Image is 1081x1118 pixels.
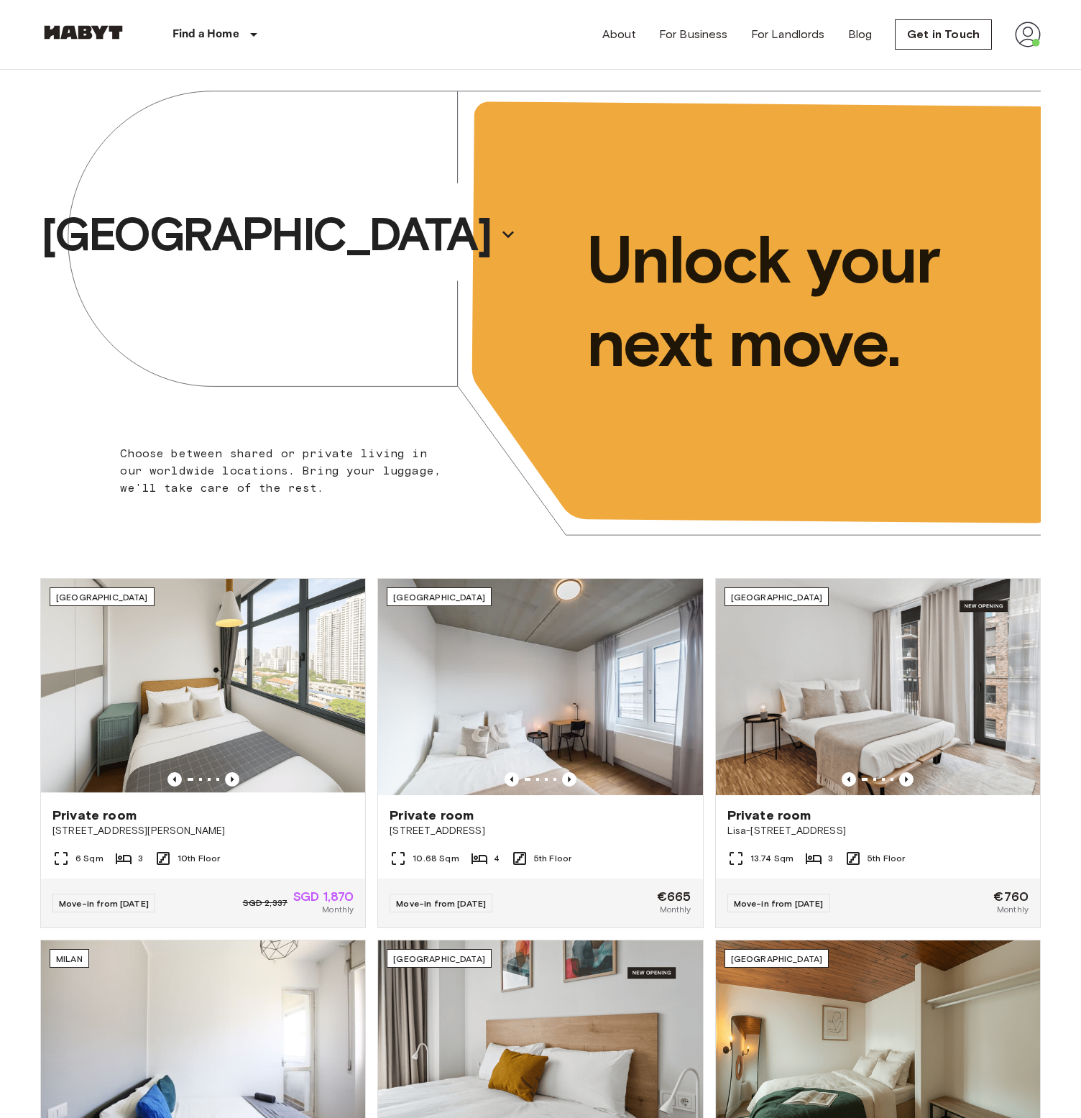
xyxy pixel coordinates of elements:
span: SGD 2,337 [243,897,287,909]
span: Move-in from [DATE] [59,898,149,909]
span: Private room [727,807,811,824]
span: [GEOGRAPHIC_DATA] [731,592,823,602]
a: Marketing picture of unit DE-04-037-026-03QPrevious imagePrevious image[GEOGRAPHIC_DATA]Private r... [377,578,703,928]
span: Monthly [660,903,691,916]
p: Find a Home [172,26,239,43]
span: Move-in from [DATE] [734,898,824,909]
span: €665 [657,890,691,903]
a: Blog [848,26,873,43]
span: Lisa-[STREET_ADDRESS] [727,824,1029,838]
a: For Landlords [751,26,825,43]
span: 13.74 Sqm [750,852,793,865]
span: Milan [56,953,83,964]
p: Unlock your next move. [586,218,1018,385]
span: 3 [828,852,833,865]
span: €760 [993,890,1029,903]
span: 10th Floor [178,852,221,865]
span: [GEOGRAPHIC_DATA] [56,592,148,602]
span: 6 Sqm [75,852,103,865]
p: [GEOGRAPHIC_DATA] [41,206,491,263]
a: Marketing picture of unit DE-01-489-505-002Previous imagePrevious image[GEOGRAPHIC_DATA]Private r... [715,578,1041,928]
span: [STREET_ADDRESS] [390,824,691,838]
button: Previous image [225,772,239,787]
img: Marketing picture of unit DE-04-037-026-03Q [378,579,702,795]
img: Marketing picture of unit DE-01-489-505-002 [716,579,1040,795]
span: Monthly [322,903,354,916]
span: [GEOGRAPHIC_DATA] [731,953,823,964]
button: Previous image [167,772,182,787]
span: Private room [52,807,137,824]
a: About [602,26,636,43]
button: [GEOGRAPHIC_DATA] [35,201,523,267]
a: Get in Touch [895,19,992,50]
span: [STREET_ADDRESS][PERSON_NAME] [52,824,354,838]
img: avatar [1015,22,1041,47]
a: For Business [659,26,728,43]
span: 3 [138,852,143,865]
p: Choose between shared or private living in our worldwide locations. Bring your luggage, we'll tak... [120,445,450,497]
span: 5th Floor [534,852,571,865]
span: Monthly [997,903,1029,916]
span: [GEOGRAPHIC_DATA] [393,592,485,602]
button: Previous image [562,772,576,787]
span: [GEOGRAPHIC_DATA] [393,953,485,964]
span: 10.68 Sqm [413,852,459,865]
img: Habyt [40,25,126,40]
span: Move-in from [DATE] [396,898,486,909]
span: 4 [494,852,500,865]
span: Private room [390,807,474,824]
span: 5th Floor [868,852,905,865]
a: Marketing picture of unit SG-01-116-001-02Previous imagePrevious image[GEOGRAPHIC_DATA]Private ro... [40,578,366,928]
button: Previous image [505,772,519,787]
img: Marketing picture of unit SG-01-116-001-02 [41,579,365,795]
span: SGD 1,870 [293,890,354,903]
button: Previous image [899,772,914,787]
button: Previous image [842,772,856,787]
